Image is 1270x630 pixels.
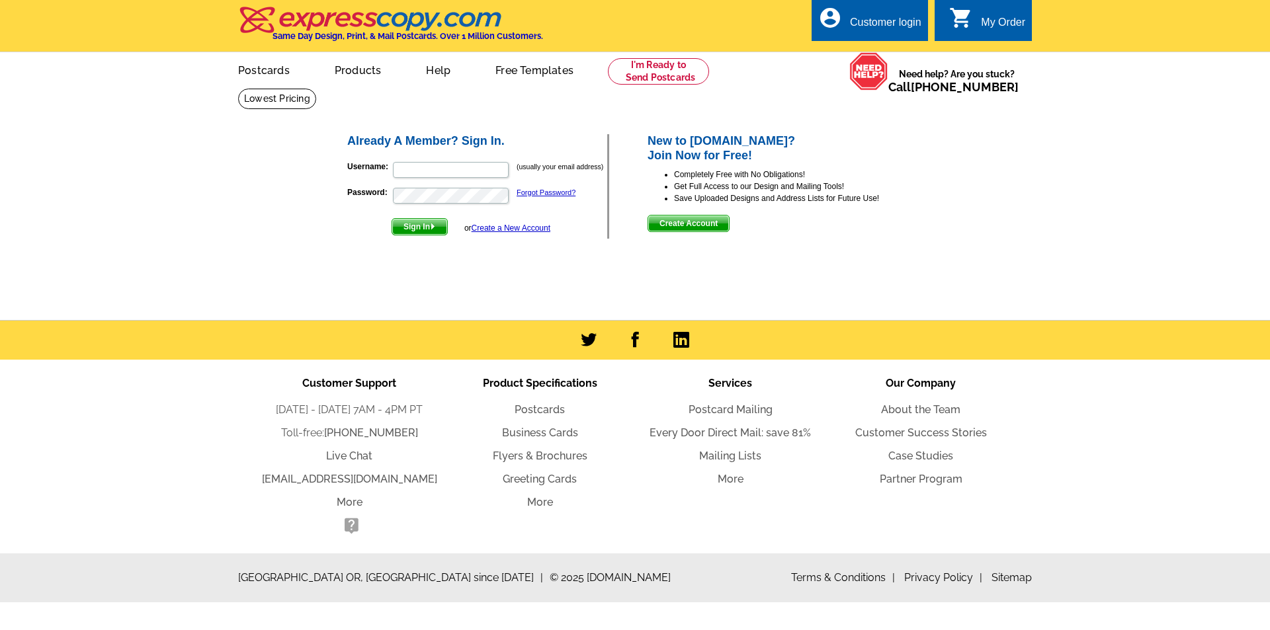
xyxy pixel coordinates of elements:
div: Customer login [850,17,921,35]
label: Username: [347,161,392,173]
a: More [718,473,743,485]
h2: Already A Member? Sign In. [347,134,607,149]
a: Live Chat [326,450,372,462]
a: Sitemap [992,571,1032,584]
a: Business Cards [502,426,578,439]
span: © 2025 [DOMAIN_NAME] [550,570,671,586]
span: Product Specifications [483,377,597,389]
div: or [464,222,550,234]
button: Sign In [392,218,448,235]
a: Help [405,54,472,85]
h2: New to [DOMAIN_NAME]? Join Now for Free! [648,134,925,163]
a: Mailing Lists [699,450,761,462]
a: Postcards [217,54,311,85]
a: Terms & Conditions [791,571,895,584]
a: Free Templates [474,54,595,85]
a: Same Day Design, Print, & Mail Postcards. Over 1 Million Customers. [238,16,543,41]
div: My Order [981,17,1025,35]
span: Need help? Are you stuck? [888,67,1025,94]
img: help [849,52,888,91]
span: Services [708,377,752,389]
span: Call [888,80,1019,94]
li: [DATE] - [DATE] 7AM - 4PM PT [254,402,444,418]
a: [PHONE_NUMBER] [324,426,418,439]
a: Privacy Policy [904,571,982,584]
a: Create a New Account [472,223,550,233]
button: Create Account [648,215,730,232]
a: shopping_cart My Order [949,15,1025,31]
a: Greeting Cards [503,473,577,485]
span: Customer Support [302,377,396,389]
a: [EMAIL_ADDRESS][DOMAIN_NAME] [262,473,437,485]
i: account_circle [818,6,842,30]
a: [PHONE_NUMBER] [911,80,1019,94]
a: Forgot Password? [517,188,575,196]
span: Create Account [648,216,729,231]
i: shopping_cart [949,6,973,30]
a: About the Team [881,403,960,416]
a: More [527,496,553,508]
a: Flyers & Brochures [493,450,587,462]
a: Customer Success Stories [855,426,987,439]
li: Get Full Access to our Design and Mailing Tools! [674,180,925,192]
h4: Same Day Design, Print, & Mail Postcards. Over 1 Million Customers. [273,31,543,41]
li: Toll-free: [254,425,444,441]
a: account_circle Customer login [818,15,921,31]
li: Completely Free with No Obligations! [674,169,925,180]
a: Postcards [515,403,565,416]
a: Postcard Mailing [689,403,773,416]
a: Case Studies [888,450,953,462]
span: Sign In [392,219,447,235]
small: (usually your email address) [517,163,603,171]
li: Save Uploaded Designs and Address Lists for Future Use! [674,192,925,204]
a: Partner Program [880,473,962,485]
a: Every Door Direct Mail: save 81% [650,426,811,439]
a: Products [314,54,403,85]
span: Our Company [886,377,956,389]
a: More [337,496,362,508]
label: Password: [347,186,392,198]
span: [GEOGRAPHIC_DATA] OR, [GEOGRAPHIC_DATA] since [DATE] [238,570,543,586]
img: button-next-arrow-white.png [430,223,436,229]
